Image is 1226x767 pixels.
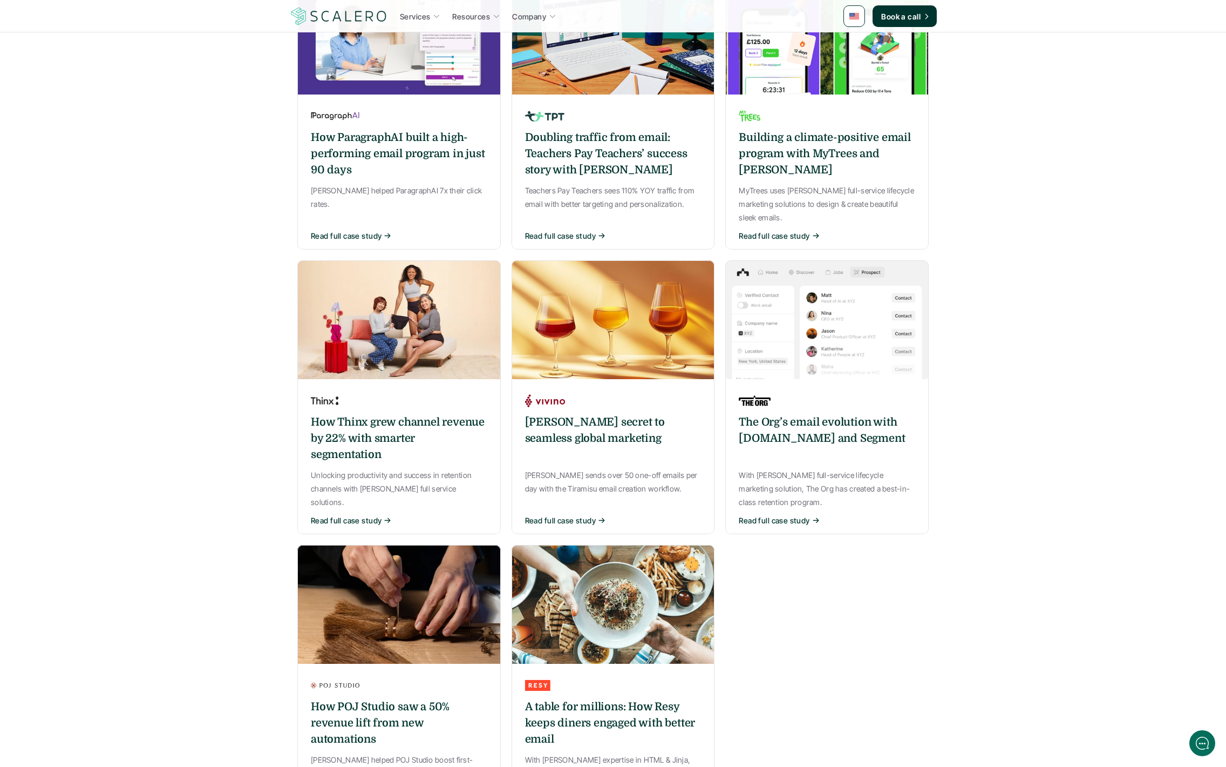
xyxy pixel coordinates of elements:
[512,260,715,379] img: A glass of wine along a hand holding a cellphone
[311,414,487,463] h6: How Thinx grew channel revenue by 22% with smarter segmentation
[525,699,701,748] h6: A table for millions: How Resy keeps diners engaged with better email
[725,260,929,379] img: A grid of different pictures of people working together
[452,11,490,22] p: Resources
[311,184,487,211] p: [PERSON_NAME] helped ParagraphAI 7x their click rates.
[70,150,130,158] span: New conversation
[311,468,487,509] p: Unlocking productivity and success in retention channels with [PERSON_NAME] full service solutions.
[525,230,596,241] p: Read full case study
[739,414,915,447] h6: The Org’s email evolution with [DOMAIN_NAME] and Segment
[512,11,546,22] p: Company
[525,515,596,526] p: Read full case study
[297,545,501,664] img: A japanese woman doing crafts at home
[17,143,199,165] button: New conversation
[289,6,389,26] img: Scalero company logo
[739,515,809,526] p: Read full case study
[512,545,715,664] img: Hands holding a plate of food with some other dishes below them.
[525,515,701,526] button: Read full case study
[311,515,382,526] p: Read full case study
[311,515,487,526] button: Read full case study
[739,230,915,241] button: Read full case study
[525,414,701,447] h6: [PERSON_NAME] secret to seamless global marketing
[297,260,501,379] img: 3 persons in underwear, one holding a dog an another one a bag
[311,230,382,241] p: Read full case study
[881,11,921,22] p: Book a call
[16,72,200,124] h2: Let us know if we can help with lifecycle marketing.
[525,230,701,241] button: Read full case study
[297,260,501,534] a: 3 persons in underwear, one holding a dog an another one a bagHow Thinx grew channel revenue by 2...
[739,468,915,509] p: With [PERSON_NAME] full-service lifecycle marketing solution, The Org has created a best-in-class...
[311,130,487,178] h6: How ParagraphAI built a high-performing email program in just 90 days
[1189,730,1215,756] iframe: gist-messenger-bubble-iframe
[311,699,487,748] h6: How POJ Studio saw a 50% revenue lift from new automations
[525,130,701,178] h6: Doubling traffic from email: Teachers Pay Teachers’ success story with [PERSON_NAME]
[873,5,937,27] a: Book a call
[512,260,715,534] a: A glass of wine along a hand holding a cellphone[PERSON_NAME] secret to seamless global marketing...
[739,230,809,241] p: Read full case study
[311,230,487,241] button: Read full case study
[400,11,430,22] p: Services
[739,130,915,178] h6: Building a climate-positive email program with MyTrees and [PERSON_NAME]
[16,52,200,70] h1: Hi! Welcome to [GEOGRAPHIC_DATA].
[90,378,137,385] span: We run on Gist
[525,468,701,495] p: [PERSON_NAME] sends over 50 one-off emails per day with the Tiramisu email creation workflow.
[739,184,915,225] p: MyTrees uses [PERSON_NAME] full-service lifecycle marketing solutions to design & create beautifu...
[525,184,701,211] p: Teachers Pay Teachers sees 110% YOY traffic from email with better targeting and personalization.
[725,260,929,534] a: A grid of different pictures of people working togetherThe Org’s email evolution with [DOMAIN_NAM...
[739,515,915,526] button: Read full case study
